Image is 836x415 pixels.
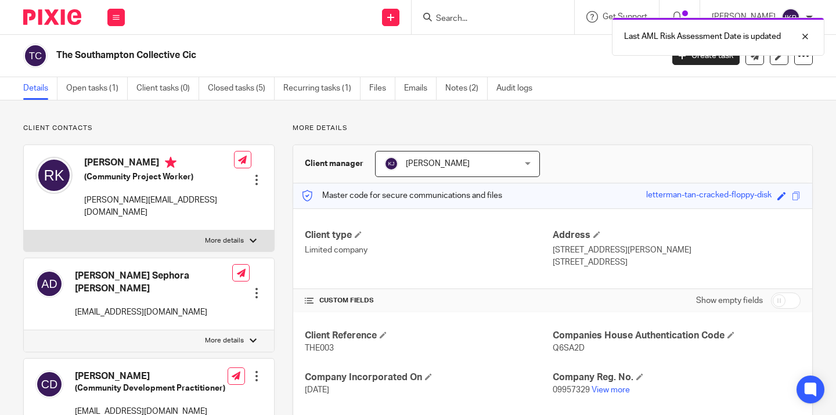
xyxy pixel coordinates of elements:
[553,244,801,256] p: [STREET_ADDRESS][PERSON_NAME]
[305,330,553,342] h4: Client Reference
[75,306,232,318] p: [EMAIL_ADDRESS][DOMAIN_NAME]
[293,124,813,133] p: More details
[305,296,553,305] h4: CUSTOM FIELDS
[23,9,81,25] img: Pixie
[592,386,630,394] a: View more
[23,77,57,100] a: Details
[165,157,176,168] i: Primary
[553,386,590,394] span: 09957329
[696,295,763,306] label: Show empty fields
[208,77,275,100] a: Closed tasks (5)
[553,344,585,352] span: Q6SA2D
[75,270,232,295] h4: [PERSON_NAME] Sephora [PERSON_NAME]
[23,124,275,133] p: Client contacts
[305,371,553,384] h4: Company Incorporated On
[305,158,363,169] h3: Client manager
[75,370,225,382] h4: [PERSON_NAME]
[305,229,553,241] h4: Client type
[302,190,502,201] p: Master code for secure communications and files
[35,270,63,298] img: svg%3E
[84,157,234,171] h4: [PERSON_NAME]
[406,160,470,168] span: [PERSON_NAME]
[35,370,63,398] img: svg%3E
[496,77,541,100] a: Audit logs
[646,189,772,203] div: letterman-tan-cracked-floppy-disk
[553,330,801,342] h4: Companies House Authentication Code
[23,44,48,68] img: svg%3E
[305,344,334,352] span: THE003
[205,336,244,345] p: More details
[35,157,73,194] img: svg%3E
[553,371,801,384] h4: Company Reg. No.
[445,77,488,100] a: Notes (2)
[84,194,234,218] p: [PERSON_NAME][EMAIL_ADDRESS][DOMAIN_NAME]
[66,77,128,100] a: Open tasks (1)
[136,77,199,100] a: Client tasks (0)
[553,229,801,241] h4: Address
[369,77,395,100] a: Files
[305,244,553,256] p: Limited company
[305,386,329,394] span: [DATE]
[672,46,740,65] a: Create task
[84,171,234,183] h5: (Community Project Worker)
[553,257,801,268] p: [STREET_ADDRESS]
[781,8,800,27] img: svg%3E
[283,77,361,100] a: Recurring tasks (1)
[75,382,225,394] h5: (Community Development Practitioner)
[384,157,398,171] img: svg%3E
[624,31,781,42] p: Last AML Risk Assessment Date is updated
[56,49,535,62] h2: The Southampton Collective Cic
[404,77,437,100] a: Emails
[205,236,244,246] p: More details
